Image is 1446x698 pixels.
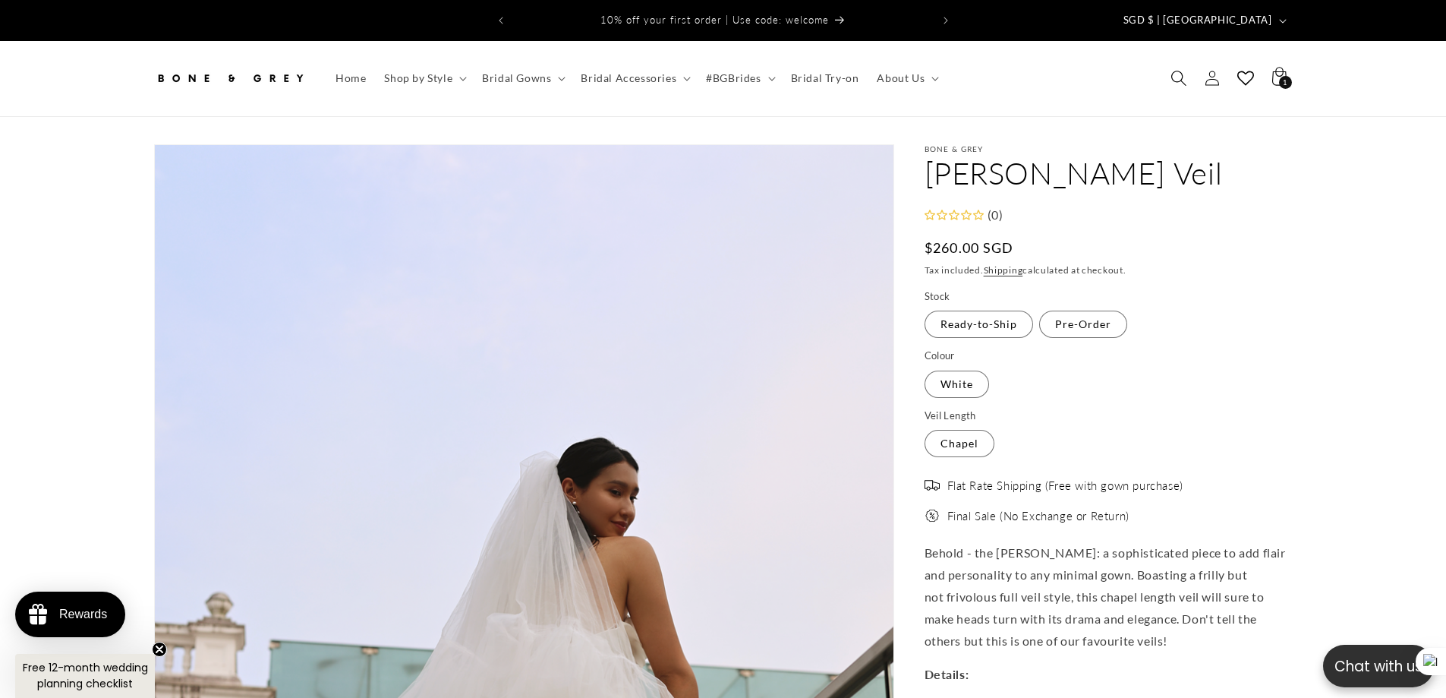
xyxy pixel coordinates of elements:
[929,6,962,35] button: Next announcement
[600,14,829,26] span: 10% off your first order | Use code: welcome
[484,6,518,35] button: Previous announcement
[1162,62,1196,95] summary: Search
[326,62,375,94] a: Home
[877,71,925,85] span: About Us
[375,62,473,94] summary: Shop by Style
[925,667,969,681] strong: Details:
[572,62,697,94] summary: Bridal Accessories
[984,264,1023,276] a: Shipping
[782,62,868,94] a: Bridal Try-on
[23,660,148,691] span: Free 12-month wedding planning checklist
[384,71,452,85] span: Shop by Style
[925,430,994,457] label: Chapel
[101,87,168,99] a: Write a review
[925,289,952,305] legend: Stock
[791,71,859,85] span: Bridal Try-on
[59,608,107,621] div: Rewards
[706,71,761,85] span: #BGBrides
[1039,311,1127,338] label: Pre-Order
[925,153,1293,193] h1: [PERSON_NAME] Veil
[1323,645,1434,687] button: Open chatbox
[1123,13,1272,28] span: SGD $ | [GEOGRAPHIC_DATA]
[925,371,989,398] label: White
[925,238,1014,258] span: $260.00 SGD
[336,71,366,85] span: Home
[482,71,551,85] span: Bridal Gowns
[947,509,1129,524] span: Final Sale (No Exchange or Return)
[925,508,940,523] img: offer.png
[152,642,167,657] button: Close teaser
[868,62,945,94] summary: About Us
[473,62,572,94] summary: Bridal Gowns
[925,542,1293,652] p: Behold - the [PERSON_NAME]: a sophisticated piece to add flair and personality to any minimal gow...
[925,311,1033,338] label: Ready-to-Ship
[925,144,1293,153] p: Bone & Grey
[984,204,1003,226] div: (0)
[148,56,311,101] a: Bone and Grey Bridal
[925,263,1293,278] div: Tax included. calculated at checkout.
[154,62,306,95] img: Bone and Grey Bridal
[947,478,1183,494] span: Flat Rate Shipping (Free with gown purchase)
[925,349,956,364] legend: Colour
[15,654,155,698] div: Free 12-month wedding planning checklistClose teaser
[697,62,781,94] summary: #BGBrides
[581,71,676,85] span: Bridal Accessories
[925,409,978,424] legend: Veil Length
[1283,76,1287,89] span: 1
[1038,23,1139,49] button: Write a review
[1114,6,1293,35] button: SGD $ | [GEOGRAPHIC_DATA]
[1323,655,1434,677] p: Chat with us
